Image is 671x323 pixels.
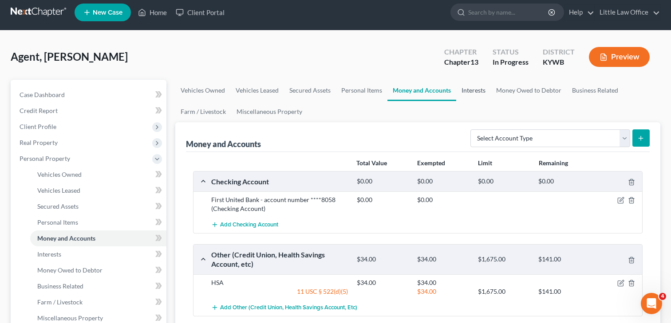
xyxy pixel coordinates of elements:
div: $0.00 [352,195,413,204]
strong: Exempted [417,159,445,167]
div: Status [493,47,529,57]
span: Personal Property [20,155,70,162]
span: Agent, [PERSON_NAME] [11,50,128,63]
a: Farm / Livestock [175,101,231,122]
span: Vehicles Owned [37,171,82,178]
div: HSA [207,278,352,287]
span: Credit Report [20,107,58,114]
div: Money and Accounts [186,139,261,149]
a: Credit Report [12,103,166,119]
div: First United Bank - account number ****8058 (Checking Account) [207,195,352,213]
div: $34.00 [413,287,474,296]
div: $141.00 [534,255,595,264]
div: $34.00 [352,278,413,287]
a: Interests [456,80,491,101]
div: Checking Account [207,177,352,186]
iframe: Intercom live chat [641,293,662,314]
a: Client Portal [171,4,229,20]
a: Vehicles Owned [175,80,230,101]
a: Money Owed to Debtor [30,262,166,278]
a: Farm / Livestock [30,294,166,310]
a: Personal Items [336,80,387,101]
a: Money and Accounts [387,80,456,101]
a: Personal Items [30,214,166,230]
a: Miscellaneous Property [231,101,308,122]
span: Secured Assets [37,202,79,210]
div: Chapter [444,57,478,67]
div: KYWB [543,57,575,67]
button: Add Checking Account [211,217,278,233]
span: Business Related [37,282,83,290]
a: Case Dashboard [12,87,166,103]
div: Chapter [444,47,478,57]
div: District [543,47,575,57]
a: Business Related [30,278,166,294]
a: Secured Assets [284,80,336,101]
strong: Remaining [539,159,568,167]
div: 11 USC § 522(d)(5) [207,287,352,296]
div: Other (Credit Union, Health Savings Account, etc) [207,250,352,269]
div: $1,675.00 [474,255,534,264]
span: Money and Accounts [37,234,95,242]
a: Vehicles Leased [30,183,166,198]
span: Miscellaneous Property [37,314,103,322]
div: $1,675.00 [474,287,534,296]
div: $34.00 [352,255,413,264]
div: $0.00 [534,177,595,186]
span: New Case [93,9,122,16]
span: 13 [470,58,478,66]
a: Vehicles Owned [30,167,166,183]
a: Money Owed to Debtor [491,80,567,101]
span: Money Owed to Debtor [37,266,103,274]
span: Personal Items [37,218,78,226]
span: Interests [37,250,61,258]
a: Money and Accounts [30,230,166,246]
strong: Limit [478,159,492,167]
div: $34.00 [413,255,474,264]
a: Business Related [567,80,624,101]
div: $0.00 [413,195,474,204]
span: Client Profile [20,123,56,130]
strong: Total Value [356,159,387,167]
span: Case Dashboard [20,91,65,98]
div: $0.00 [413,177,474,186]
a: Vehicles Leased [230,80,284,101]
span: Add Other (Credit Union, Health Savings Account, etc) [220,304,357,311]
span: Farm / Livestock [37,298,83,306]
a: Home [134,4,171,20]
span: 4 [659,293,666,300]
a: Interests [30,246,166,262]
a: Secured Assets [30,198,166,214]
div: In Progress [493,57,529,67]
a: Help [564,4,594,20]
button: Preview [589,47,650,67]
button: Add Other (Credit Union, Health Savings Account, etc) [211,300,357,316]
div: $34.00 [413,278,474,287]
a: Little Law Office [595,4,660,20]
span: Add Checking Account [220,222,278,229]
div: $0.00 [474,177,534,186]
input: Search by name... [468,4,549,20]
span: Real Property [20,139,58,146]
div: $0.00 [352,177,413,186]
div: $141.00 [534,287,595,296]
span: Vehicles Leased [37,187,80,194]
